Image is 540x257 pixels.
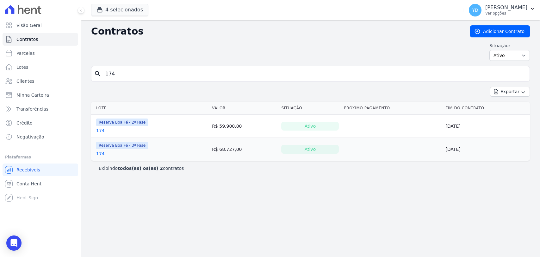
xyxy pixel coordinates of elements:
span: Crédito [16,120,33,126]
div: Ativo [281,122,339,131]
input: Buscar por nome do lote [102,67,527,80]
span: Contratos [16,36,38,42]
span: Conta Hent [16,181,41,187]
p: [PERSON_NAME] [485,4,527,11]
div: Ativo [281,145,339,154]
span: Reserva Boa Fé - 3ª Fase [96,142,148,149]
a: Adicionar Contrato [470,25,530,37]
th: Fim do Contrato [443,102,530,115]
button: YD [PERSON_NAME] Ver opções [464,1,540,19]
a: Conta Hent [3,177,78,190]
label: Situação: [489,42,530,49]
td: R$ 68.727,00 [209,138,279,161]
th: Lote [91,102,209,115]
a: Clientes [3,75,78,87]
a: 174 [96,151,105,157]
a: Recebíveis [3,164,78,176]
td: [DATE] [443,138,530,161]
a: Parcelas [3,47,78,60]
span: Lotes [16,64,28,70]
div: Plataformas [5,153,76,161]
td: [DATE] [443,115,530,138]
th: Valor [209,102,279,115]
h2: Contratos [91,26,460,37]
b: todos(as) os(as) 2 [118,166,163,171]
span: Negativação [16,134,44,140]
td: R$ 59.900,00 [209,115,279,138]
span: Minha Carteira [16,92,49,98]
a: Minha Carteira [3,89,78,101]
p: Exibindo contratos [99,165,184,171]
i: search [94,70,102,78]
a: Contratos [3,33,78,46]
a: Transferências [3,103,78,115]
div: Open Intercom Messenger [6,235,22,251]
button: 4 selecionados [91,4,148,16]
a: Crédito [3,117,78,129]
span: Transferências [16,106,48,112]
span: Reserva Boa Fé - 2ª Fase [96,119,148,126]
button: Exportar [490,87,530,97]
span: Recebíveis [16,167,40,173]
span: Clientes [16,78,34,84]
span: YD [472,8,478,12]
a: Visão Geral [3,19,78,32]
p: Ver opções [485,11,527,16]
span: Visão Geral [16,22,42,29]
span: Parcelas [16,50,35,56]
th: Situação [279,102,341,115]
a: 174 [96,127,105,134]
a: Lotes [3,61,78,74]
th: Próximo Pagamento [341,102,443,115]
a: Negativação [3,131,78,143]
